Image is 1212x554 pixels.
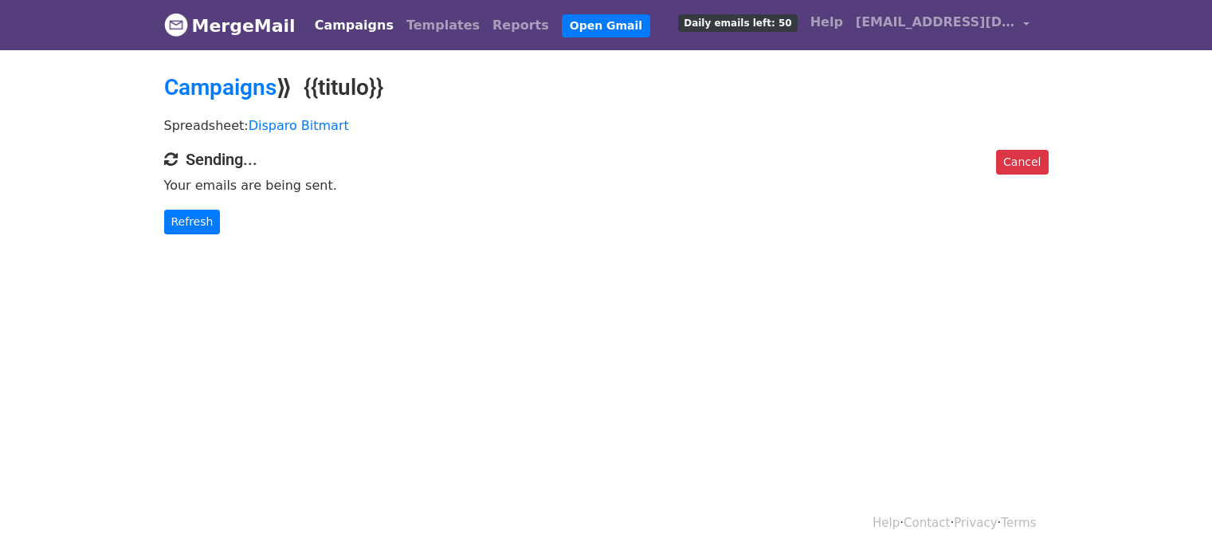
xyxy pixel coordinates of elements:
a: Help [873,516,900,530]
span: [EMAIL_ADDRESS][DOMAIN_NAME] [856,13,1015,32]
a: Help [804,6,849,38]
a: Contact [904,516,950,530]
a: Daily emails left: 50 [672,6,803,38]
a: Campaigns [164,74,277,100]
a: Terms [1001,516,1036,530]
p: Spreadsheet: [164,117,1049,134]
h2: ⟫ {{titulo}} [164,74,1049,101]
a: MergeMail [164,9,296,42]
a: Campaigns [308,10,400,41]
span: Daily emails left: 50 [678,14,797,32]
a: Disparo Bitmart [249,118,349,133]
a: [EMAIL_ADDRESS][DOMAIN_NAME] [849,6,1036,44]
p: Your emails are being sent. [164,177,1049,194]
a: Open Gmail [562,14,650,37]
a: Templates [400,10,486,41]
img: MergeMail logo [164,13,188,37]
a: Cancel [996,150,1048,175]
h4: Sending... [164,150,1049,169]
a: Refresh [164,210,221,234]
a: Privacy [954,516,997,530]
a: Reports [486,10,555,41]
